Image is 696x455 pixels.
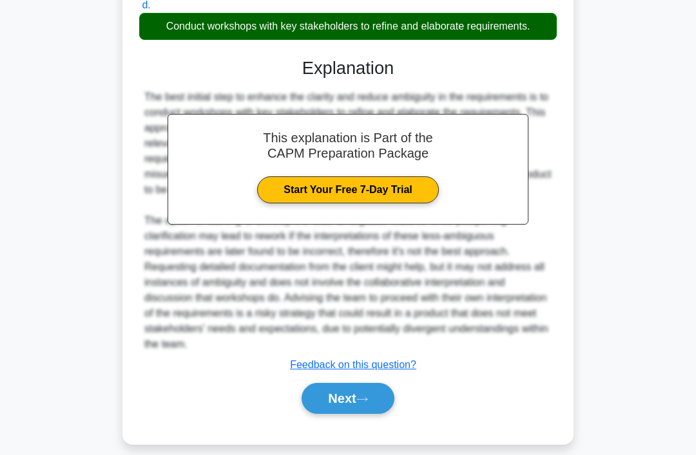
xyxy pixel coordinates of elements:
button: Next [302,383,394,414]
div: Conduct workshops with key stakeholders to refine and elaborate requirements. [139,13,557,40]
a: Feedback on this question? [290,359,416,370]
div: The best initial step to enhance the clarity and reduce ambiguity in the requirements is to condu... [144,89,552,352]
a: Start Your Free 7-Day Trial [257,176,438,203]
h3: Explanation [147,58,549,79]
